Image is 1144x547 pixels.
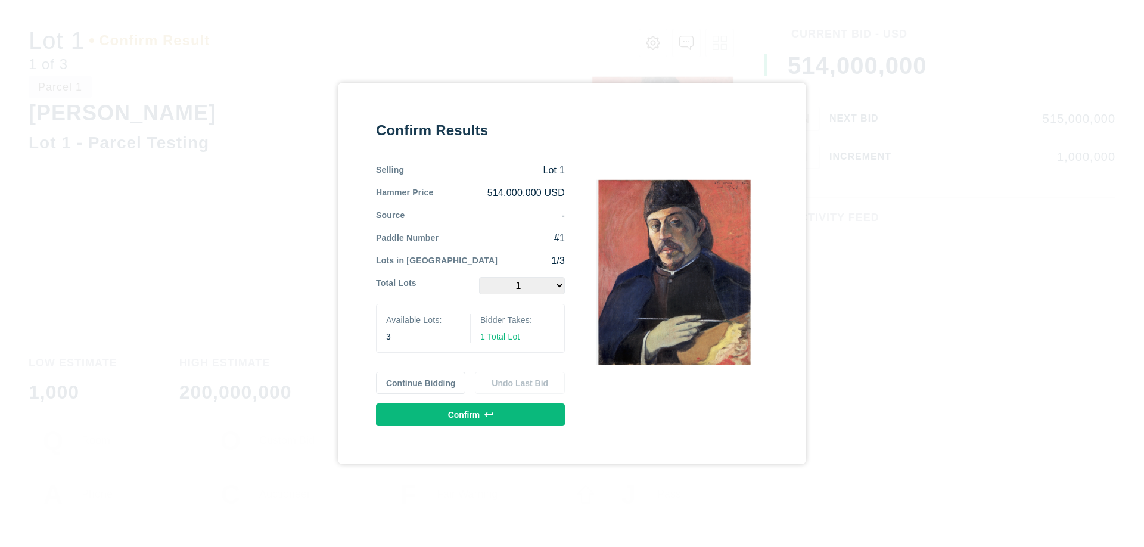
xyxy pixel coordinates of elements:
div: 1/3 [498,254,565,268]
button: Undo Last Bid [475,372,565,394]
div: Selling [376,164,404,177]
div: - [405,209,565,222]
div: 3 [386,331,461,343]
div: Lot 1 [404,164,565,177]
button: Continue Bidding [376,372,466,394]
div: Bidder Takes: [480,314,555,326]
div: Lots in [GEOGRAPHIC_DATA] [376,254,498,268]
div: #1 [439,232,565,245]
span: 1 Total Lot [480,332,520,341]
div: Confirm Results [376,121,565,140]
div: Total Lots [376,277,416,294]
div: 514,000,000 USD [433,187,565,200]
div: Hammer Price [376,187,433,200]
div: Available Lots: [386,314,461,326]
button: Confirm [376,403,565,426]
div: Source [376,209,405,222]
div: Paddle Number [376,232,439,245]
